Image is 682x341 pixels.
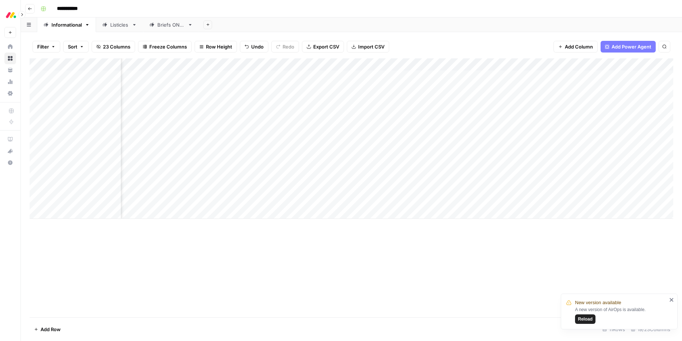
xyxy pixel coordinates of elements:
button: Freeze Columns [138,41,192,53]
button: Filter [32,41,60,53]
button: Reload [575,314,595,324]
span: Redo [283,43,294,50]
span: Reload [578,316,593,322]
button: Row Height [195,41,237,53]
button: Add Power Agent [601,41,656,53]
button: Help + Support [4,157,16,168]
span: 23 Columns [103,43,130,50]
span: Sort [68,43,77,50]
a: Briefs ONLY [143,18,199,32]
span: New version available [575,299,621,306]
div: 19/23 Columns [628,323,673,335]
a: Browse [4,53,16,64]
button: What's new? [4,145,16,157]
button: Undo [240,41,268,53]
a: AirOps Academy [4,133,16,145]
span: Export CSV [313,43,339,50]
button: Redo [271,41,299,53]
span: Add Row [41,326,61,333]
button: close [669,297,674,303]
span: Undo [251,43,264,50]
button: Sort [63,41,89,53]
a: Listicles [96,18,143,32]
button: Export CSV [302,41,344,53]
button: Workspace: Monday.com [4,6,16,24]
div: A new version of AirOps is available. [575,306,667,324]
div: Informational [51,21,82,28]
span: Import CSV [358,43,384,50]
a: Usage [4,76,16,88]
a: Home [4,41,16,53]
button: Import CSV [347,41,389,53]
img: Monday.com Logo [4,8,18,22]
button: 23 Columns [92,41,135,53]
span: Add Power Agent [612,43,651,50]
div: Listicles [110,21,129,28]
span: Row Height [206,43,232,50]
div: Briefs ONLY [157,21,185,28]
div: 11 Rows [599,323,628,335]
button: Add Row [30,323,65,335]
span: Add Column [565,43,593,50]
div: What's new? [5,146,16,156]
a: Your Data [4,64,16,76]
a: Settings [4,88,16,99]
button: Add Column [553,41,598,53]
a: Informational [37,18,96,32]
span: Filter [37,43,49,50]
span: Freeze Columns [149,43,187,50]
